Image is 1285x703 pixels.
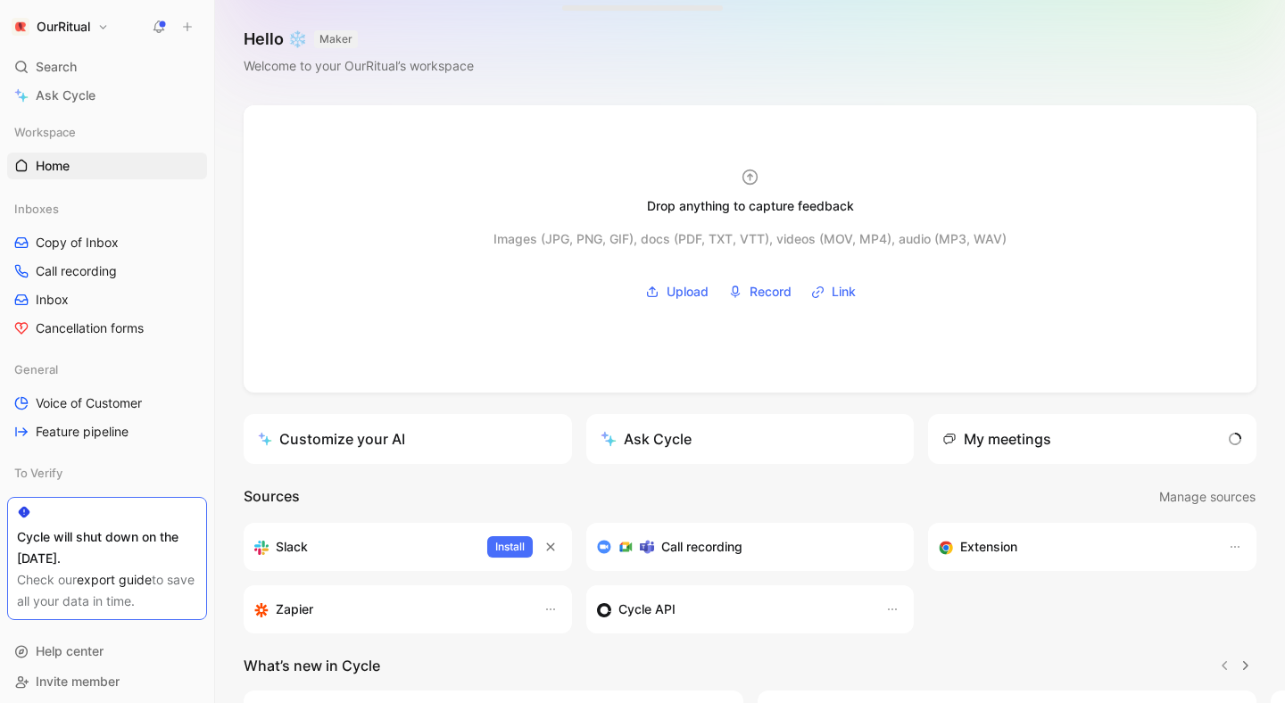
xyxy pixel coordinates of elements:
button: Link [805,278,862,305]
span: General [14,360,58,378]
h2: What’s new in Cycle [244,655,380,676]
div: Drop anything to capture feedback [647,195,854,217]
div: Help center [7,638,207,665]
h3: Extension [960,536,1017,558]
a: Call recording [7,258,207,285]
a: Copy of Inbox [7,229,207,256]
h3: Cycle API [618,599,676,620]
span: Inbox [36,291,69,309]
button: Upload [639,278,715,305]
span: Record [750,281,792,302]
h1: OurRitual [37,19,90,35]
div: Workspace [7,119,207,145]
span: Upload [667,281,709,302]
h3: Slack [276,536,308,558]
h1: Hello ❄️ [244,29,474,50]
a: export guide [77,572,152,587]
div: InboxesCopy of InboxCall recordingInboxCancellation forms [7,195,207,342]
div: Cycle will shut down on the [DATE]. [17,526,197,569]
div: My meetings [942,428,1051,450]
div: Capture feedback from thousands of sources with Zapier (survey results, recordings, sheets, etc). [254,599,526,620]
button: Record [722,278,798,305]
div: To Verify [7,459,207,486]
h3: Call recording [661,536,742,558]
div: Check our to save all your data in time. [17,569,197,612]
div: Welcome to your OurRitual’s workspace [244,55,474,77]
a: Voice of Customer [7,390,207,417]
span: Install [495,538,525,556]
span: Call recording [36,262,117,280]
button: Manage sources [1158,485,1256,509]
span: Help center [36,643,104,658]
button: OurRitualOurRitual [7,14,113,39]
div: Ask Cycle [601,428,692,450]
span: Invite member [36,674,120,689]
span: Home [36,157,70,175]
span: Cancellation forms [36,319,144,337]
span: Feature pipeline [36,423,128,441]
a: Inbox [7,286,207,313]
div: GeneralVoice of CustomerFeature pipeline [7,356,207,445]
h2: Sources [244,485,300,509]
button: Install [487,536,533,558]
span: Ask Cycle [36,85,95,106]
a: Customize your AI [244,414,572,464]
div: Images (JPG, PNG, GIF), docs (PDF, TXT, VTT), videos (MOV, MP4), audio (MP3, WAV) [493,228,1007,250]
div: General [7,356,207,383]
span: Search [36,56,77,78]
span: Workspace [14,123,76,141]
span: Inboxes [14,200,59,218]
button: MAKER [314,30,358,48]
div: Customize your AI [258,428,405,450]
div: Capture feedback from anywhere on the web [939,536,1210,558]
button: Ask Cycle [586,414,915,464]
span: Link [832,281,856,302]
span: To Verify [14,464,62,482]
div: Sync customers & send feedback from custom sources. Get inspired by our favorite use case [597,599,868,620]
div: To Verify [7,459,207,492]
a: Cancellation forms [7,315,207,342]
span: Manage sources [1159,486,1256,508]
div: Inboxes [7,195,207,222]
a: Ask Cycle [7,82,207,109]
img: OurRitual [12,18,29,36]
div: Sync your customers, send feedback and get updates in Slack [254,536,473,558]
a: Feature pipeline [7,418,207,445]
div: Invite member [7,668,207,695]
h3: Zapier [276,599,313,620]
div: Record & transcribe meetings from Zoom, Meet & Teams. [597,536,890,558]
span: Voice of Customer [36,394,142,412]
div: Search [7,54,207,80]
span: Copy of Inbox [36,234,119,252]
a: Home [7,153,207,179]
